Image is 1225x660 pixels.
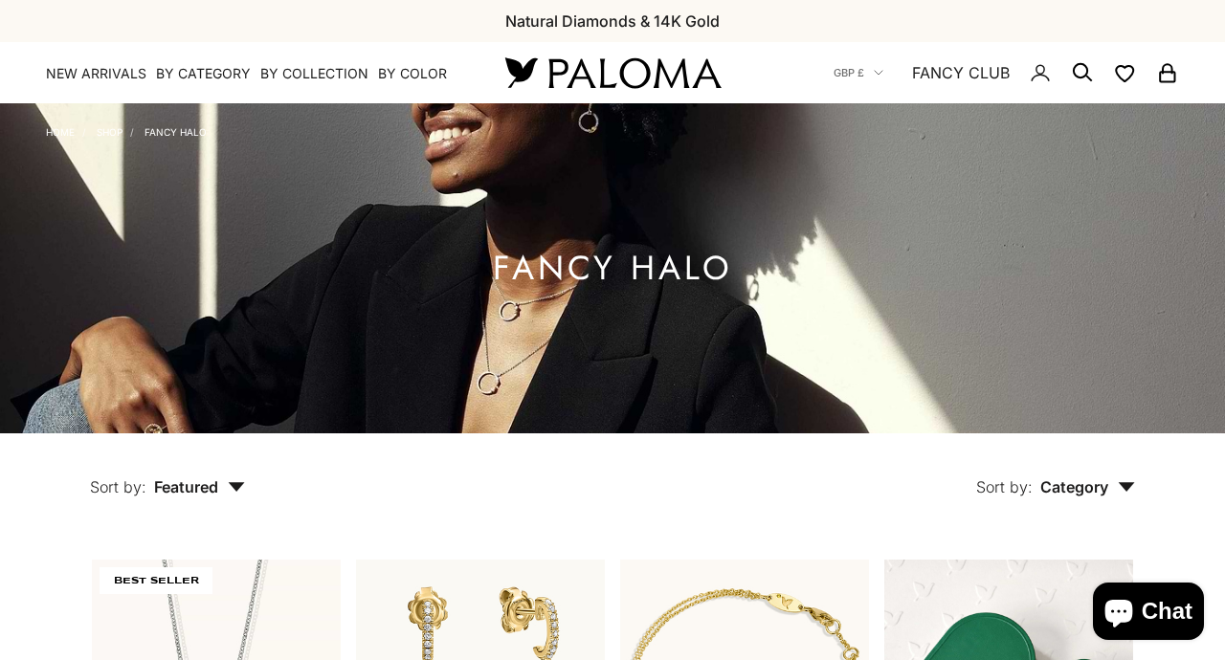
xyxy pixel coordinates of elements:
[46,64,459,83] nav: Primary navigation
[493,256,733,280] h1: Fancy Halo
[46,64,146,83] a: NEW ARRIVALS
[145,126,207,138] a: Fancy Halo
[976,477,1033,496] span: Sort by:
[154,477,245,496] span: Featured
[932,433,1179,514] button: Sort by: Category
[46,433,289,514] button: Sort by: Featured
[1087,583,1210,645] inbox-online-store-chat: Shopify online store chat
[505,9,720,33] p: Natural Diamonds & 14K Gold
[156,64,251,83] summary: By Category
[46,126,75,138] a: Home
[90,477,146,496] span: Sort by:
[378,64,447,83] summary: By Color
[834,42,1179,103] nav: Secondary navigation
[97,126,122,138] a: Shop
[46,122,207,138] nav: Breadcrumb
[912,60,1010,85] a: FANCY CLUB
[834,64,864,81] span: GBP £
[834,64,883,81] button: GBP £
[260,64,368,83] summary: By Collection
[1040,477,1135,496] span: Category
[100,567,212,594] span: BEST SELLER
